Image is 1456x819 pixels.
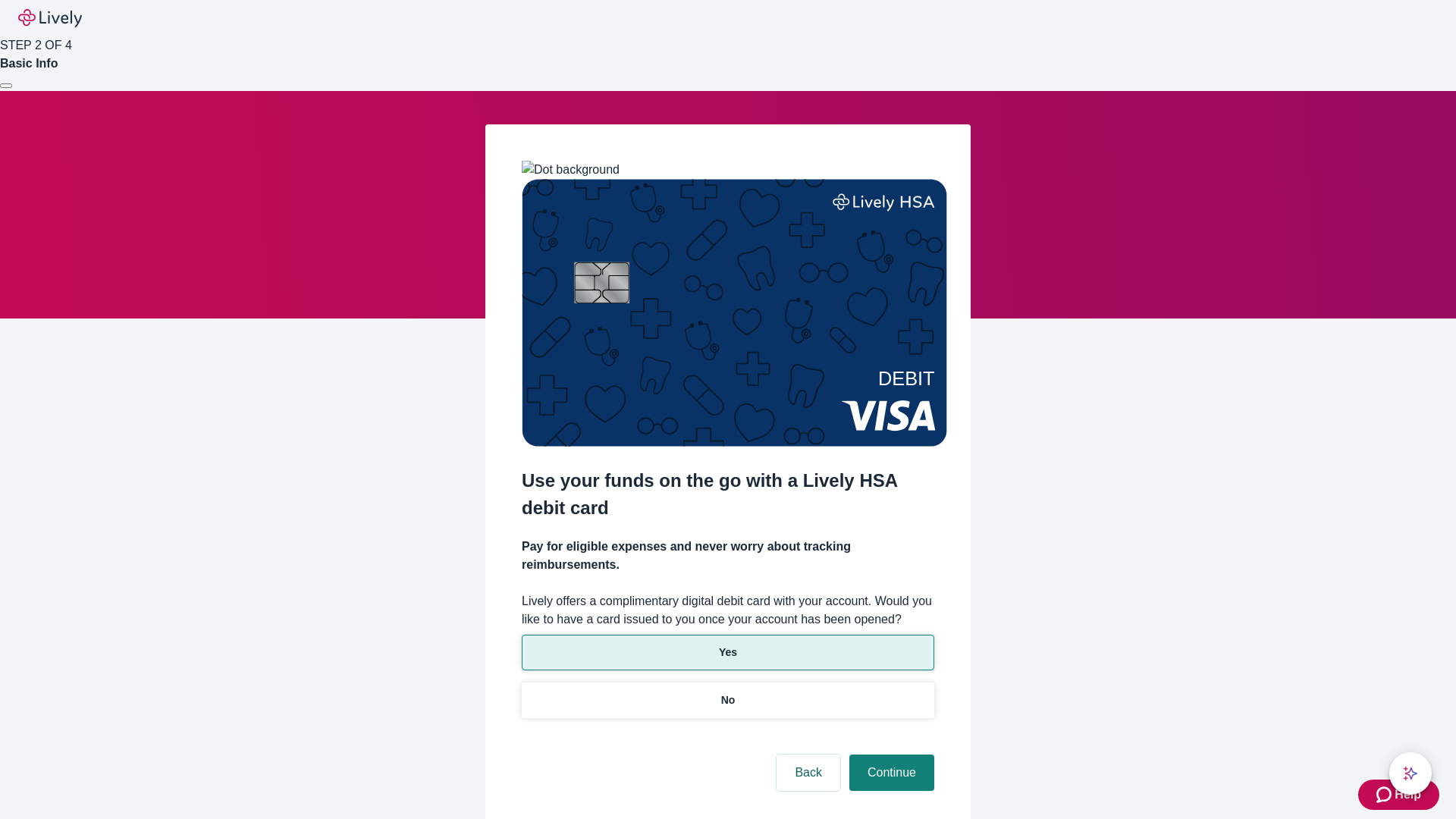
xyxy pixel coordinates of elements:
[522,682,934,718] button: No
[522,161,620,179] img: Dot background
[1358,780,1439,810] button: Zendesk support iconHelp
[719,645,737,661] p: Yes
[777,755,840,791] button: Back
[721,692,736,708] p: No
[522,592,934,629] label: Lively offers a complimentary digital debit card with your account. Would you like to have a card...
[1376,786,1395,804] svg: Zendesk support icon
[522,538,934,574] h4: Pay for eligible expenses and never worry about tracking reimbursements.
[1403,766,1418,781] svg: Lively AI Assistant
[522,467,934,522] h2: Use your funds on the go with a Lively HSA debit card
[1389,752,1432,795] button: chat
[1395,786,1421,804] span: Help
[849,755,934,791] button: Continue
[18,9,82,27] img: Lively
[522,635,934,670] button: Yes
[522,179,947,447] img: Debit card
